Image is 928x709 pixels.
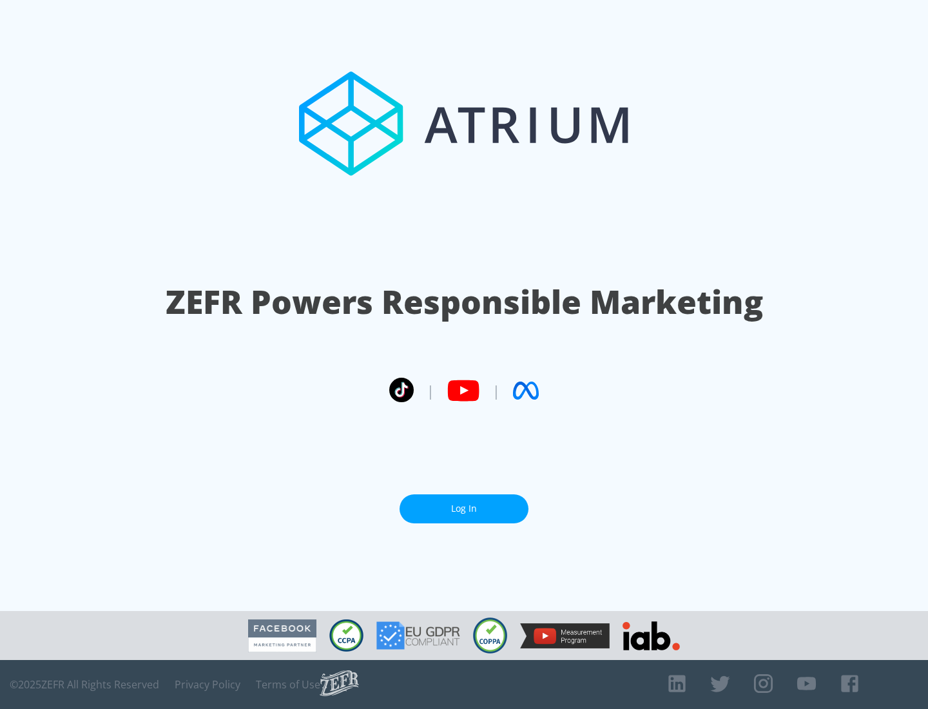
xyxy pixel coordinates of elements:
a: Privacy Policy [175,678,240,691]
img: GDPR Compliant [376,621,460,650]
h1: ZEFR Powers Responsible Marketing [166,280,763,324]
img: COPPA Compliant [473,617,507,654]
a: Log In [400,494,528,523]
img: Facebook Marketing Partner [248,619,316,652]
img: YouTube Measurement Program [520,623,610,648]
a: Terms of Use [256,678,320,691]
img: IAB [623,621,680,650]
span: © 2025 ZEFR All Rights Reserved [10,678,159,691]
img: CCPA Compliant [329,619,363,652]
span: | [492,381,500,400]
span: | [427,381,434,400]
